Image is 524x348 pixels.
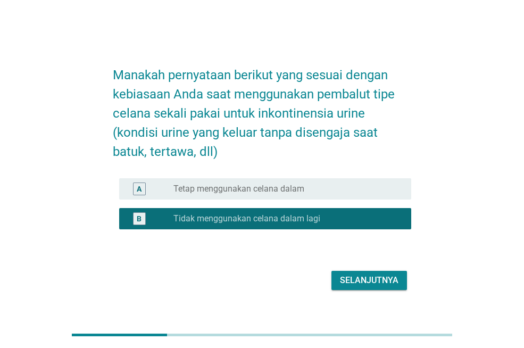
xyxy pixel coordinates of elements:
div: Selanjutnya [340,274,398,287]
label: Tetap menggunakan celana dalam [173,184,304,194]
div: A [137,184,142,195]
button: Selanjutnya [331,271,407,290]
div: B [137,213,142,225]
h2: Manakah pernyataan berikut yang sesuai dengan kebiasaan Anda saat menggunakan pembalut tipe celan... [113,55,411,161]
label: Tidak menggunakan celana dalam lagi [173,213,320,224]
